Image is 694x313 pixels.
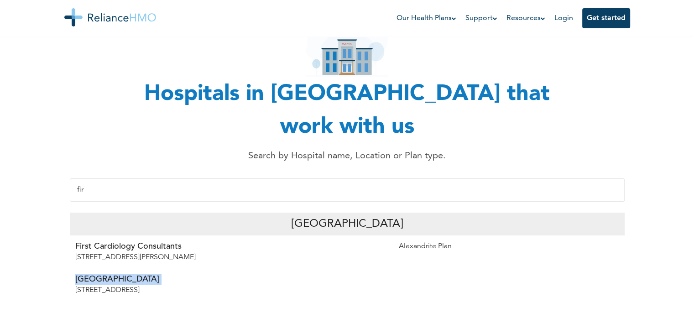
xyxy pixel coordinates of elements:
a: Login [554,15,573,22]
a: Support [465,13,497,24]
h1: Hospitals in [GEOGRAPHIC_DATA] that work with us [119,78,575,144]
img: hospital_icon.svg [306,8,388,77]
p: [STREET_ADDRESS][PERSON_NAME] [75,252,388,263]
a: Resources [506,13,545,24]
a: Our Health Plans [397,13,456,24]
p: [STREET_ADDRESS] [75,285,388,296]
p: [GEOGRAPHIC_DATA] [75,274,388,285]
button: Get started [582,8,630,28]
input: Enter Hospital name, location or plan type... [70,178,625,202]
p: Search by Hospital name, Location or Plan type. [142,149,553,163]
p: First Cardiology Consultants [75,241,388,252]
p: [GEOGRAPHIC_DATA] [292,216,403,232]
p: Alexandrite Plan [399,241,619,252]
img: Reliance HMO's Logo [64,8,156,26]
